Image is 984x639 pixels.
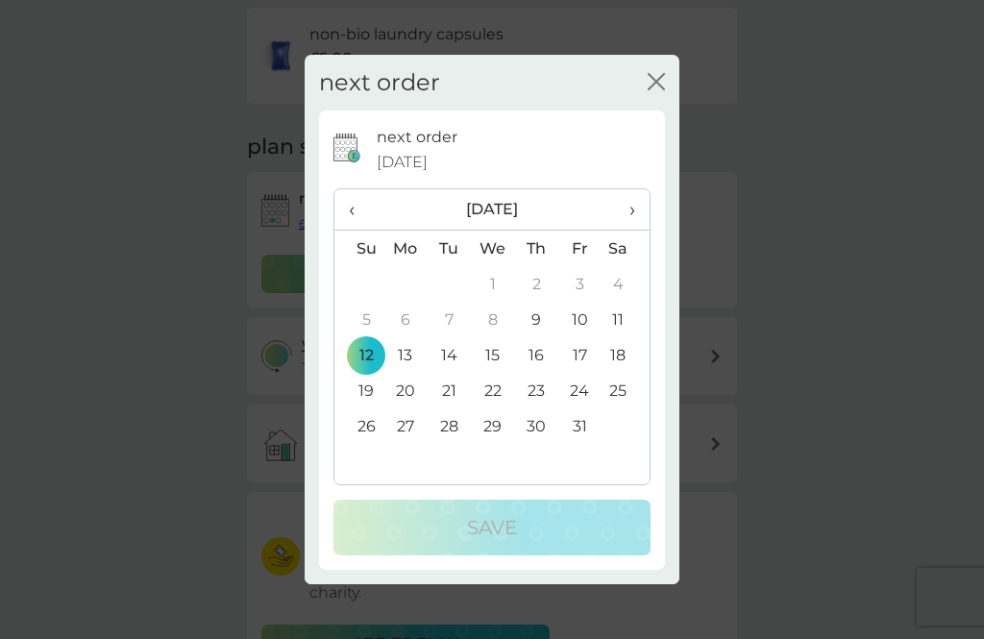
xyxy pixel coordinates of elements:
[602,373,650,408] td: 25
[383,373,428,408] td: 20
[334,373,383,408] td: 19
[471,408,515,444] td: 29
[334,337,383,373] td: 12
[471,337,515,373] td: 15
[515,266,558,302] td: 2
[334,302,383,337] td: 5
[648,73,665,93] button: close
[333,500,651,555] button: Save
[428,373,471,408] td: 21
[515,231,558,267] th: Th
[471,231,515,267] th: We
[602,302,650,337] td: 11
[428,231,471,267] th: Tu
[558,408,602,444] td: 31
[383,337,428,373] td: 13
[602,266,650,302] td: 4
[616,189,635,230] span: ›
[558,266,602,302] td: 3
[515,302,558,337] td: 9
[334,408,383,444] td: 26
[383,189,602,231] th: [DATE]
[471,373,515,408] td: 22
[383,302,428,337] td: 6
[377,150,428,175] span: [DATE]
[428,337,471,373] td: 14
[471,302,515,337] td: 8
[383,231,428,267] th: Mo
[558,337,602,373] td: 17
[319,69,440,97] h2: next order
[334,231,383,267] th: Su
[377,125,457,150] p: next order
[428,408,471,444] td: 28
[558,302,602,337] td: 10
[602,231,650,267] th: Sa
[383,408,428,444] td: 27
[467,512,517,543] p: Save
[515,337,558,373] td: 16
[515,408,558,444] td: 30
[349,189,369,230] span: ‹
[471,266,515,302] td: 1
[558,231,602,267] th: Fr
[602,337,650,373] td: 18
[428,302,471,337] td: 7
[558,373,602,408] td: 24
[515,373,558,408] td: 23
